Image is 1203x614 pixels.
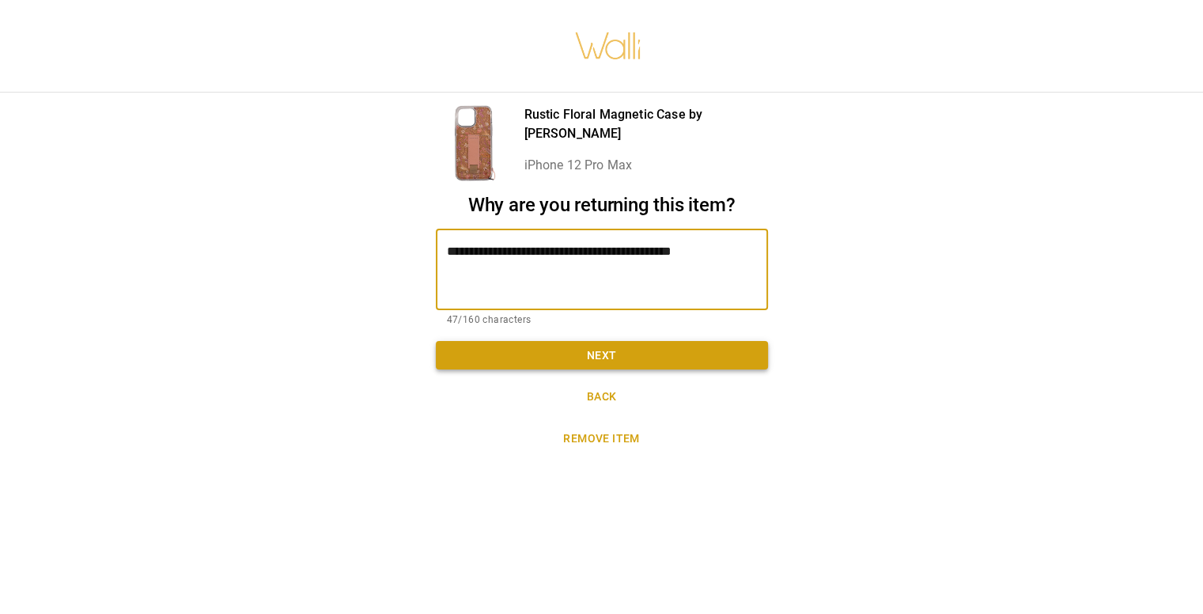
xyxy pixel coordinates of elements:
[436,341,768,370] button: Next
[447,313,757,328] p: 47/160 characters
[436,194,768,217] h2: Why are you returning this item?
[524,156,768,175] p: iPhone 12 Pro Max
[436,424,768,453] button: Remove item
[524,105,768,143] p: Rustic Floral Magnetic Case by [PERSON_NAME]
[574,12,642,80] img: walli-inc.myshopify.com
[436,382,768,411] button: Back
